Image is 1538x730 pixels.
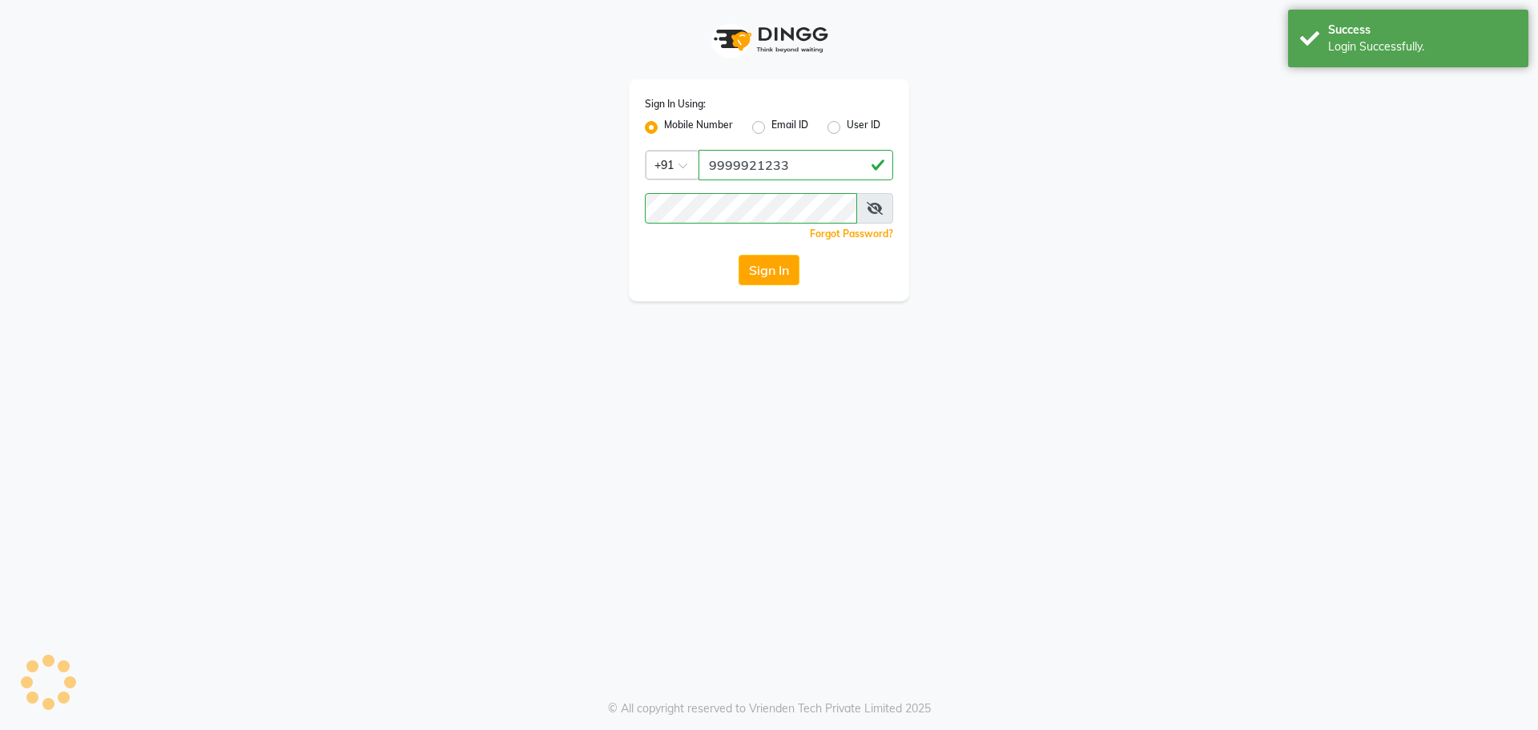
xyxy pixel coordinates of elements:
img: logo1.svg [705,16,833,63]
button: Sign In [739,255,799,285]
input: Username [645,193,857,224]
label: Sign In Using: [645,97,706,111]
label: Mobile Number [664,118,733,137]
div: Success [1328,22,1516,38]
input: Username [699,150,893,180]
label: User ID [847,118,880,137]
a: Forgot Password? [810,228,893,240]
label: Email ID [771,118,808,137]
div: Login Successfully. [1328,38,1516,55]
